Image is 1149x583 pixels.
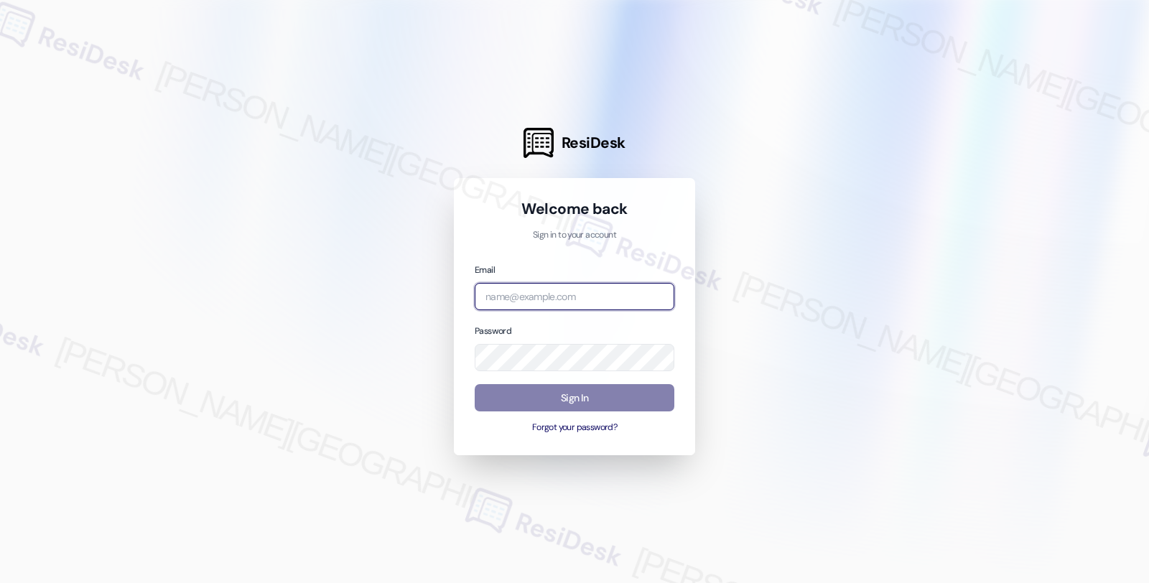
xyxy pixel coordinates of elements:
p: Sign in to your account [475,229,674,242]
label: Email [475,264,495,276]
img: ResiDesk Logo [524,128,554,158]
button: Sign In [475,384,674,412]
label: Password [475,325,511,337]
h1: Welcome back [475,199,674,219]
span: ResiDesk [562,133,625,153]
button: Forgot your password? [475,421,674,434]
input: name@example.com [475,283,674,311]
